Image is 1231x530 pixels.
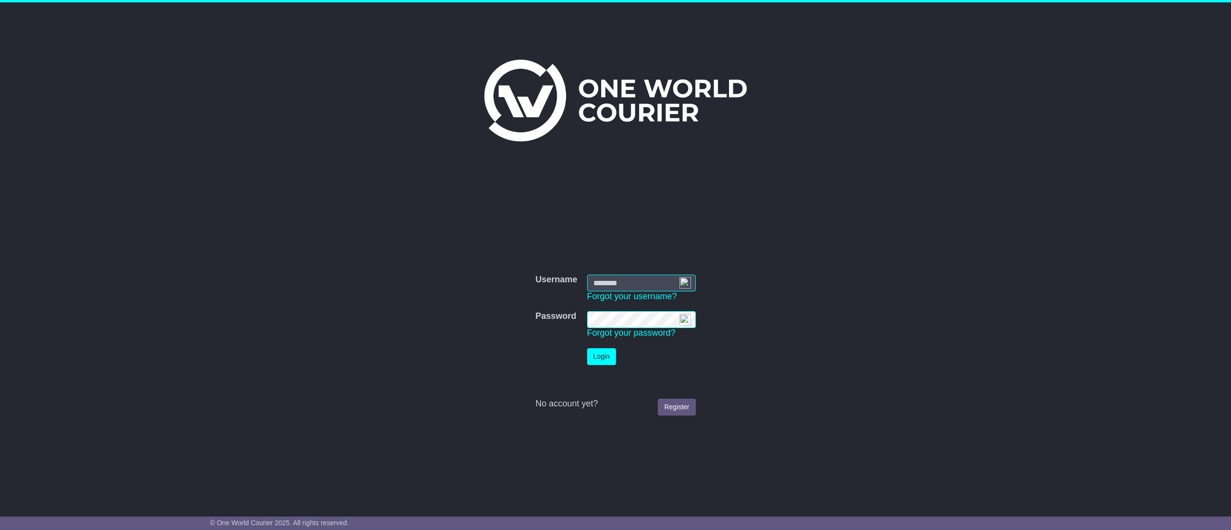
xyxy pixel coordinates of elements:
[587,291,677,301] a: Forgot your username?
[587,328,676,338] a: Forgot your password?
[679,277,691,289] img: npw-badge-icon-locked.svg
[484,60,747,141] img: One World
[679,314,691,326] img: npw-badge-icon-locked.svg
[658,399,695,416] a: Register
[210,519,349,527] span: © One World Courier 2025. All rights reserved.
[587,348,616,365] button: Login
[535,275,577,285] label: Username
[535,399,695,409] div: No account yet?
[535,311,576,322] label: Password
